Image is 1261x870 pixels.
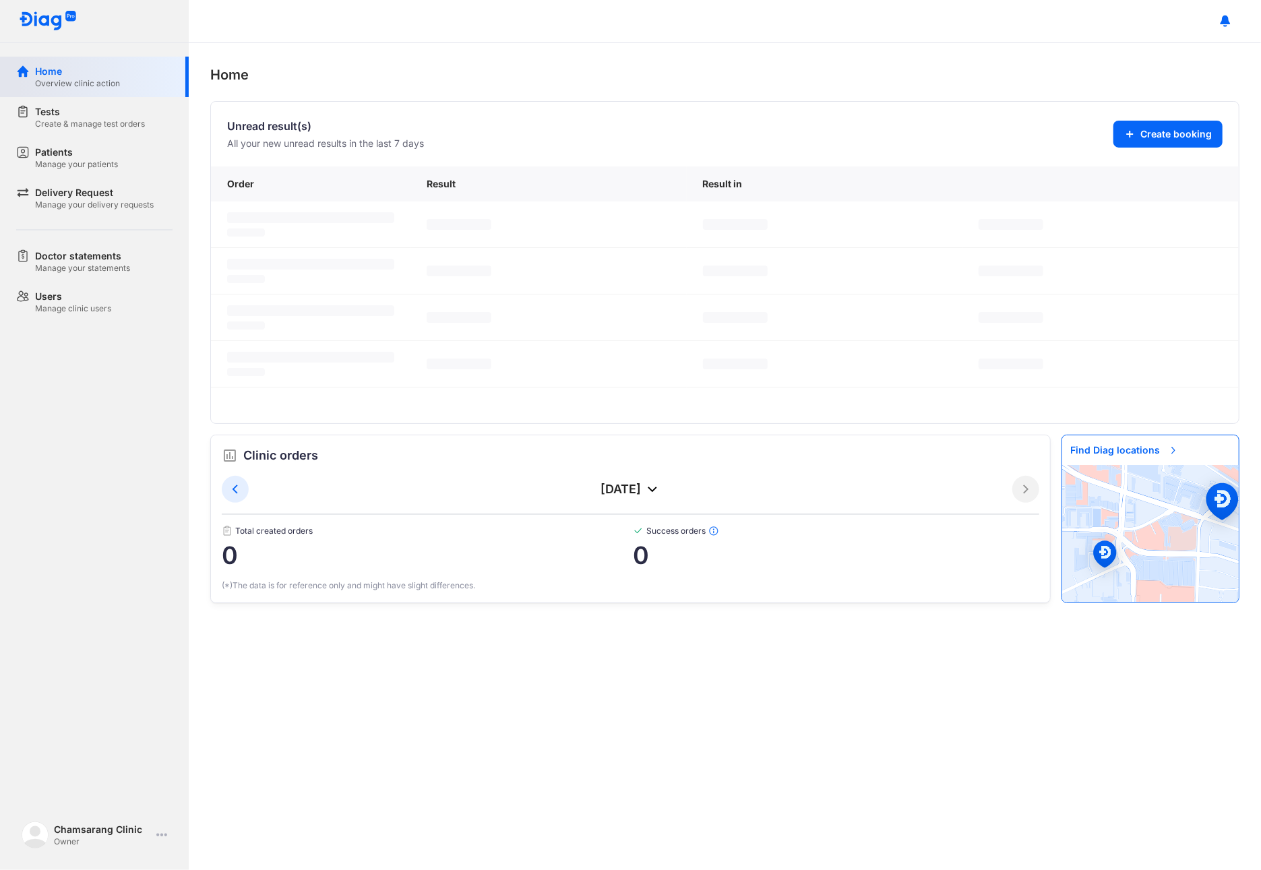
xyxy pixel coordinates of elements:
[222,447,238,464] img: order.5a6da16c.svg
[1140,127,1212,141] span: Create booking
[979,312,1043,323] span: ‌
[222,526,233,536] img: document.50c4cfd0.svg
[249,481,1012,497] div: [DATE]
[633,526,1039,536] span: Success orders
[227,259,394,270] span: ‌
[979,219,1043,230] span: ‌
[210,65,1239,85] div: Home
[979,266,1043,276] span: ‌
[35,263,130,274] div: Manage your statements
[35,186,154,199] div: Delivery Request
[227,352,394,363] span: ‌
[211,166,410,201] div: Order
[427,312,491,323] span: ‌
[54,823,151,836] div: Chamsarang Clinic
[427,359,491,369] span: ‌
[227,212,394,223] span: ‌
[35,199,154,210] div: Manage your delivery requests
[227,228,265,237] span: ‌
[35,146,118,159] div: Patients
[1113,121,1223,148] button: Create booking
[979,359,1043,369] span: ‌
[227,305,394,316] span: ‌
[708,526,719,536] img: info.7e716105.svg
[703,359,768,369] span: ‌
[633,542,1039,569] span: 0
[227,275,265,283] span: ‌
[227,368,265,376] span: ‌
[35,159,118,170] div: Manage your patients
[687,166,963,201] div: Result in
[703,312,768,323] span: ‌
[35,65,120,78] div: Home
[227,118,424,134] div: Unread result(s)
[703,266,768,276] span: ‌
[227,137,424,150] div: All your new unread results in the last 7 days
[427,266,491,276] span: ‌
[19,11,77,32] img: logo
[703,219,768,230] span: ‌
[54,836,151,847] div: Owner
[22,821,49,848] img: logo
[222,580,1039,592] div: (*)The data is for reference only and might have slight differences.
[427,219,491,230] span: ‌
[410,166,687,201] div: Result
[35,290,111,303] div: Users
[227,321,265,330] span: ‌
[35,303,111,314] div: Manage clinic users
[35,105,145,119] div: Tests
[222,526,633,536] span: Total created orders
[35,78,120,89] div: Overview clinic action
[243,446,318,465] span: Clinic orders
[222,542,633,569] span: 0
[1062,435,1187,465] span: Find Diag locations
[35,119,145,129] div: Create & manage test orders
[35,249,130,263] div: Doctor statements
[633,526,644,536] img: checked-green.01cc79e0.svg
